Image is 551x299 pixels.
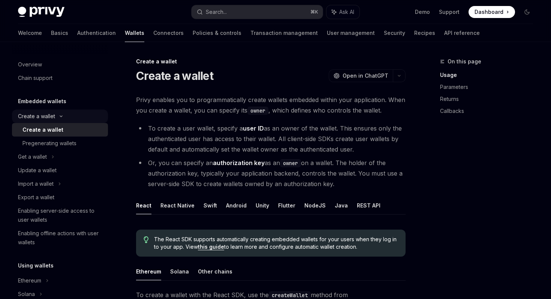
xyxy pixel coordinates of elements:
a: Enabling server-side access to user wallets [12,204,108,227]
button: Search...⌘K [192,5,322,19]
a: Callbacks [440,105,539,117]
div: Overview [18,60,42,69]
button: Java [335,197,348,214]
button: React [136,197,151,214]
div: Chain support [18,74,52,83]
a: Connectors [153,24,184,42]
h5: Using wallets [18,261,54,270]
span: Ask AI [339,8,354,16]
div: Create a wallet [18,112,55,121]
a: Recipes [414,24,435,42]
span: Dashboard [475,8,503,16]
a: Parameters [440,81,539,93]
a: Policies & controls [193,24,241,42]
a: User management [327,24,375,42]
h1: Create a wallet [136,69,213,83]
a: Update a wallet [12,164,108,177]
div: Search... [206,8,227,17]
a: Transaction management [250,24,318,42]
span: Privy enables you to programmatically create wallets embedded within your application. When you c... [136,95,406,116]
span: The React SDK supports automatically creating embedded wallets for your users when they log in to... [154,236,398,251]
button: Ask AI [326,5,359,19]
a: Support [439,8,460,16]
a: Authentication [77,24,116,42]
span: ⌘ K [310,9,318,15]
span: On this page [448,57,481,66]
a: Security [384,24,405,42]
a: Dashboard [469,6,515,18]
div: Enabling server-side access to user wallets [18,206,103,224]
div: Get a wallet [18,152,47,161]
strong: user ID [243,125,264,132]
button: Unity [256,197,269,214]
button: REST API [357,197,380,214]
a: Enabling offline actions with user wallets [12,227,108,249]
div: Solana [18,290,35,299]
div: Export a wallet [18,193,54,202]
button: Flutter [278,197,295,214]
a: Wallets [125,24,144,42]
button: Swift [204,197,217,214]
svg: Tip [144,236,149,243]
button: React Native [160,197,195,214]
li: To create a user wallet, specify a as an owner of the wallet. This ensures only the authenticated... [136,123,406,155]
button: Open in ChatGPT [329,69,393,82]
div: Import a wallet [18,179,54,188]
button: Android [226,197,247,214]
div: Update a wallet [18,166,57,175]
a: Export a wallet [12,191,108,204]
div: Create a wallet [136,58,406,65]
a: Basics [51,24,68,42]
a: Pregenerating wallets [12,137,108,150]
img: dark logo [18,7,64,17]
div: Ethereum [18,276,41,285]
button: Solana [170,263,189,280]
a: Returns [440,93,539,105]
button: NodeJS [304,197,326,214]
a: Welcome [18,24,42,42]
button: Toggle dark mode [521,6,533,18]
h5: Embedded wallets [18,97,66,106]
span: Open in ChatGPT [343,72,388,80]
a: Usage [440,69,539,81]
a: Chain support [12,71,108,85]
a: Overview [12,58,108,71]
a: this guide [198,243,224,250]
div: Create a wallet [22,125,63,134]
a: Create a wallet [12,123,108,137]
button: Ethereum [136,263,161,280]
button: Other chains [198,263,232,280]
a: API reference [444,24,480,42]
li: Or, you can specify an as an on a wallet. The holder of the authorization key, typically your app... [136,158,406,189]
a: Demo [415,8,430,16]
div: Enabling offline actions with user wallets [18,229,103,247]
strong: authorization key [213,159,265,167]
code: owner [280,159,301,167]
code: owner [247,107,268,115]
div: Pregenerating wallets [22,139,76,148]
